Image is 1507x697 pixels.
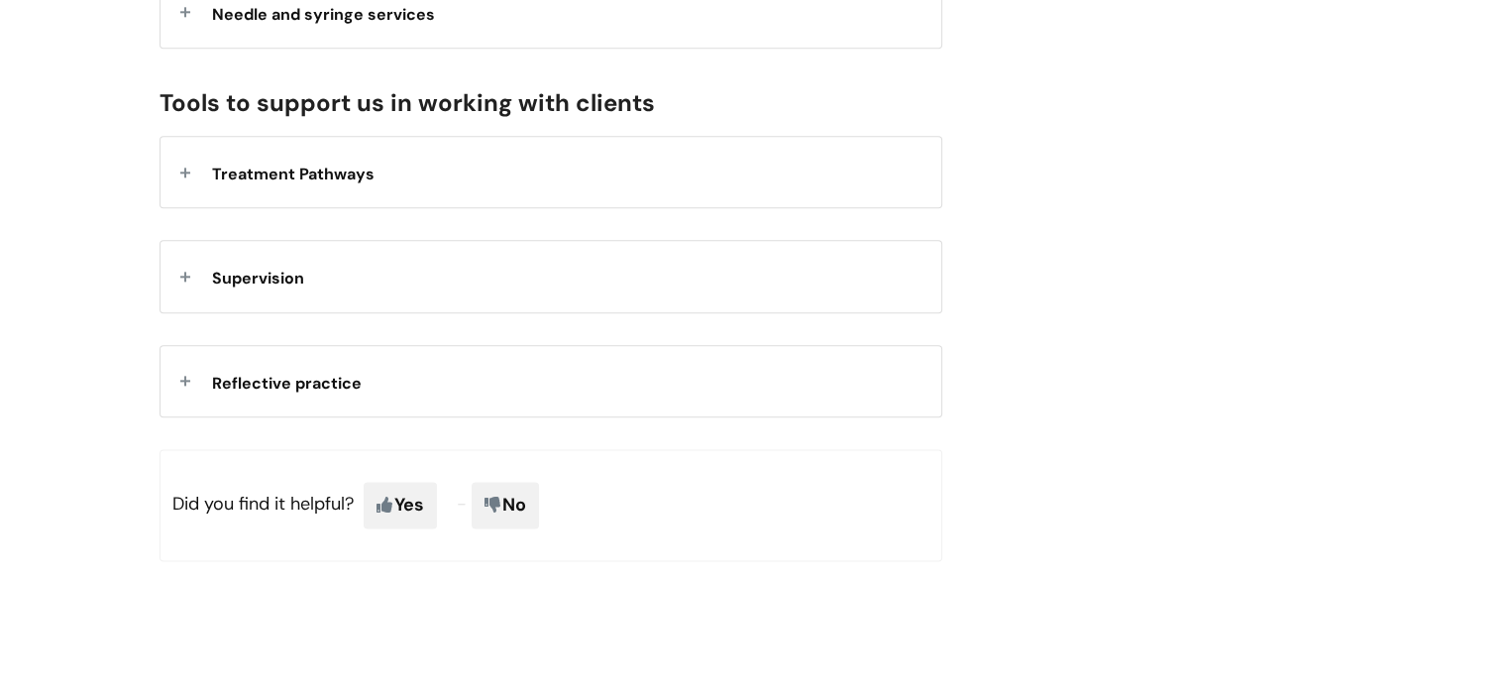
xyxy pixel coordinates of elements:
span: Reflective practice [212,373,362,394]
p: Did you find it helpful? [160,449,942,560]
span: Yes [364,482,437,527]
span: No [472,482,539,527]
span: Tools to support us in working with clients [160,87,655,118]
span: Supervision [212,268,304,289]
span: Needle and syringe services [212,4,435,25]
span: Treatment Pathways [212,164,375,184]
